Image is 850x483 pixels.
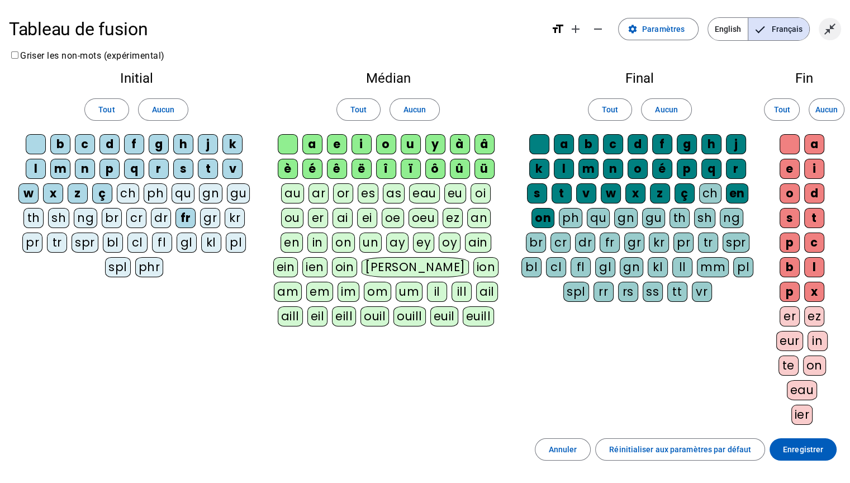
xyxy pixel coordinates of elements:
[413,233,434,253] div: ey
[11,51,18,59] input: Griser les non-mots (expérimental)
[84,98,129,121] button: Tout
[376,134,396,154] div: o
[780,183,800,203] div: o
[642,22,685,36] span: Paramètres
[306,282,333,302] div: em
[673,233,694,253] div: pr
[780,282,800,302] div: p
[628,159,648,179] div: o
[198,159,218,179] div: t
[396,282,422,302] div: um
[701,134,721,154] div: h
[401,134,421,154] div: u
[92,183,112,203] div: ç
[357,208,377,228] div: ei
[443,208,463,228] div: ez
[819,18,841,40] button: Quitter le plein écran
[227,183,250,203] div: gu
[595,438,765,461] button: Réinitialiser aux paramètres par défaut
[780,208,800,228] div: s
[72,233,98,253] div: spr
[465,233,491,253] div: ain
[474,134,495,154] div: â
[675,183,695,203] div: ç
[173,134,193,154] div: h
[226,233,246,253] div: pl
[823,22,837,36] mat-icon: close_fullscreen
[22,233,42,253] div: pr
[124,134,144,154] div: f
[677,134,697,154] div: g
[554,159,574,179] div: l
[529,159,549,179] div: k
[527,183,547,203] div: s
[23,208,44,228] div: th
[9,11,542,47] h1: Tableau de fusion
[804,282,824,302] div: x
[694,208,715,228] div: sh
[43,183,63,203] div: x
[152,233,172,253] div: fl
[444,183,466,203] div: eu
[409,183,440,203] div: eau
[135,257,164,277] div: phr
[578,134,599,154] div: b
[698,233,718,253] div: tr
[549,443,577,456] span: Annuler
[386,233,409,253] div: ay
[199,183,222,203] div: gn
[332,257,358,277] div: oin
[601,183,621,203] div: w
[652,134,672,154] div: f
[427,282,447,302] div: il
[75,134,95,154] div: c
[281,233,303,253] div: en
[144,183,167,203] div: ph
[467,208,491,228] div: an
[571,257,591,277] div: fl
[726,134,746,154] div: j
[273,257,298,277] div: ein
[726,183,748,203] div: en
[783,443,823,456] span: Enregistrer
[803,356,826,376] div: on
[546,257,566,277] div: cl
[225,208,245,228] div: kr
[350,103,367,116] span: Tout
[593,282,614,302] div: rr
[302,134,322,154] div: a
[535,438,591,461] button: Annuler
[699,183,721,203] div: ch
[307,233,327,253] div: in
[222,134,243,154] div: k
[804,159,824,179] div: i
[564,18,587,40] button: Augmenter la taille de la police
[9,50,165,61] label: Griser les non-mots (expérimental)
[48,208,69,228] div: sh
[302,257,327,277] div: ien
[476,282,498,302] div: ail
[336,98,381,121] button: Tout
[655,103,677,116] span: Aucun
[177,233,197,253] div: gl
[672,257,692,277] div: ll
[390,98,440,121] button: Aucun
[804,257,824,277] div: l
[471,183,491,203] div: oi
[302,159,322,179] div: é
[620,257,643,277] div: gn
[526,233,546,253] div: br
[450,134,470,154] div: à
[770,438,837,461] button: Enregistrer
[463,306,494,326] div: euill
[815,103,838,116] span: Aucun
[332,306,356,326] div: eill
[126,208,146,228] div: cr
[708,18,748,40] span: English
[692,282,712,302] div: vr
[569,22,582,36] mat-icon: add
[102,208,122,228] div: br
[352,134,372,154] div: i
[642,208,665,228] div: gu
[175,208,196,228] div: fr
